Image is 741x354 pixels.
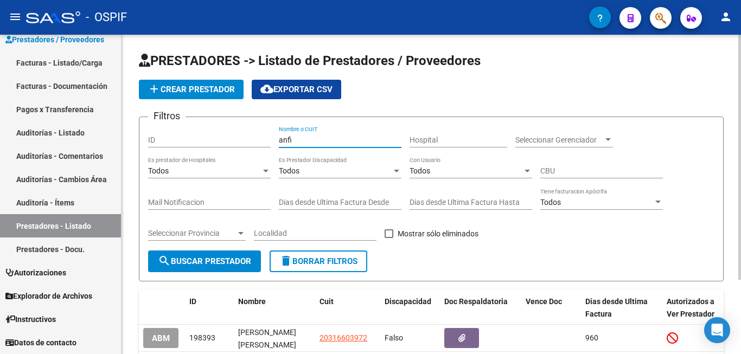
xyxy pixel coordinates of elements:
datatable-header-cell: Nombre [234,290,315,326]
span: Crear Prestador [148,85,235,94]
span: Seleccionar Provincia [148,229,236,238]
div: [PERSON_NAME] [PERSON_NAME] [238,326,311,349]
mat-icon: delete [279,254,292,267]
datatable-header-cell: Cuit [315,290,380,326]
div: Open Intercom Messenger [704,317,730,343]
span: 960 [585,333,598,342]
datatable-header-cell: Dias desde Ultima Factura [581,290,662,326]
datatable-header-cell: Doc Respaldatoria [440,290,521,326]
span: Cuit [320,297,334,306]
span: Autorizaciones [5,267,66,279]
button: Borrar Filtros [270,250,367,272]
span: Exportar CSV [260,85,333,94]
span: Nombre [238,297,266,306]
datatable-header-cell: ID [185,290,234,326]
mat-icon: cloud_download [260,82,273,95]
span: 20316603972 [320,333,367,342]
button: Exportar CSV [252,80,341,99]
span: Todos [148,166,169,175]
span: Todos [410,166,430,175]
span: PRESTADORES -> Listado de Prestadores / Proveedores [139,53,481,68]
mat-icon: menu [9,10,22,23]
span: Falso [385,333,403,342]
mat-icon: search [158,254,171,267]
span: - OSPIF [86,5,127,29]
span: Buscar Prestador [158,256,251,266]
span: Vence Doc [526,297,562,306]
button: ABM [143,328,178,348]
h3: Filtros [148,108,186,124]
span: ABM [152,333,170,343]
datatable-header-cell: Discapacidad [380,290,440,326]
mat-icon: add [148,82,161,95]
span: Discapacidad [385,297,431,306]
datatable-header-cell: Autorizados a Ver Prestador [662,290,722,326]
span: Seleccionar Gerenciador [515,136,603,145]
span: Mostrar sólo eliminados [398,227,478,240]
button: Buscar Prestador [148,250,261,272]
span: Dias desde Ultima Factura [585,297,648,318]
span: Todos [279,166,299,175]
span: 198393 [189,333,215,342]
span: Doc Respaldatoria [444,297,508,306]
span: Borrar Filtros [279,256,357,266]
span: Instructivos [5,313,56,325]
datatable-header-cell: Vence Doc [521,290,581,326]
span: Explorador de Archivos [5,290,92,302]
button: Crear Prestador [139,80,244,99]
span: Todos [540,198,561,207]
span: Autorizados a Ver Prestador [667,297,714,318]
mat-icon: person [719,10,732,23]
span: Datos de contacto [5,337,76,349]
span: Prestadores / Proveedores [5,34,104,46]
span: ID [189,297,196,306]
